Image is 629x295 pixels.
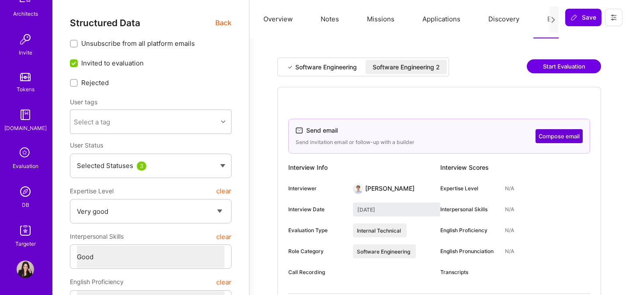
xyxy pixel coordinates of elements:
[536,129,583,143] button: Compose email
[440,247,498,255] div: English Pronunciation
[570,13,596,22] span: Save
[440,185,498,192] div: Expertise Level
[288,226,346,234] div: Evaluation Type
[216,229,232,244] button: clear
[17,183,34,200] img: Admin Search
[288,206,346,213] div: Interview Date
[17,85,35,94] div: Tokens
[70,98,97,106] label: User tags
[288,268,346,276] div: Call Recording
[70,274,124,290] span: English Proficiency
[15,239,36,248] div: Targeter
[505,185,514,192] div: N/A
[70,183,114,199] span: Expertise Level
[365,184,415,193] div: [PERSON_NAME]
[505,247,514,255] div: N/A
[77,161,133,170] span: Selected Statuses
[74,117,110,127] div: Select a tag
[220,164,225,168] img: caret
[527,59,601,73] button: Start Evaluation
[13,9,38,18] div: Architects
[81,39,195,48] span: Unsubscribe from all platform emails
[14,261,36,278] a: User Avatar
[296,138,415,146] div: Send invitation email or follow-up with a builder
[288,185,346,192] div: Interviewer
[81,58,144,68] span: Invited to evaluation
[295,63,357,72] div: Software Engineering
[505,206,514,213] div: N/A
[17,145,34,161] i: icon SelectionTeam
[550,17,556,23] i: icon Next
[4,123,47,133] div: [DOMAIN_NAME]
[70,229,124,244] span: Interpersonal Skills
[440,161,590,175] div: Interview Scores
[13,161,38,171] div: Evaluation
[19,48,32,57] div: Invite
[216,183,232,199] button: clear
[137,161,146,171] div: 3
[81,78,109,87] span: Rejected
[20,73,31,81] img: tokens
[440,268,498,276] div: Transcripts
[70,17,140,28] span: Structured Data
[353,183,363,194] img: User Avatar
[22,200,29,209] div: DB
[288,161,440,175] div: Interview Info
[17,31,34,48] img: Invite
[221,120,225,124] i: icon Chevron
[216,274,232,290] button: clear
[17,106,34,123] img: guide book
[288,247,346,255] div: Role Category
[215,17,232,28] span: Back
[306,126,338,135] div: Send email
[505,226,514,234] div: N/A
[70,141,103,149] span: User Status
[17,222,34,239] img: Skill Targeter
[565,9,601,26] button: Save
[373,63,440,72] div: Software Engineering 2
[17,261,34,278] img: User Avatar
[440,206,498,213] div: Interpersonal Skills
[440,226,498,234] div: English Proficiency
